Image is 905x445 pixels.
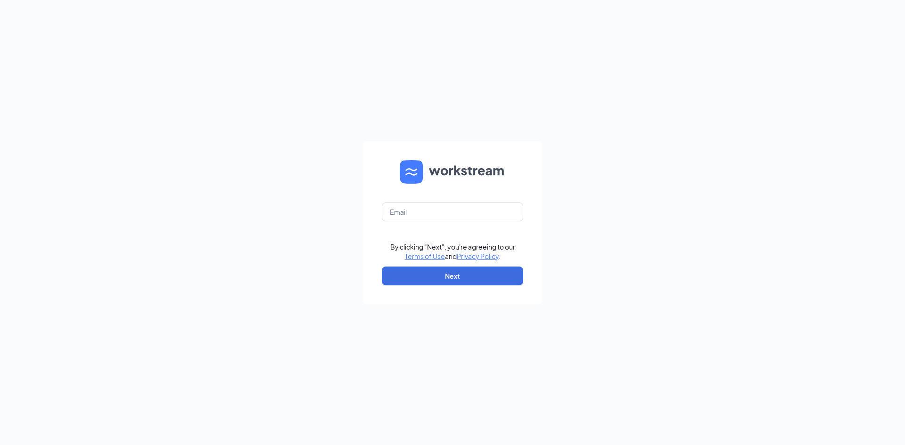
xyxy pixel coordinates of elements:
div: By clicking "Next", you're agreeing to our and . [390,242,515,261]
a: Terms of Use [405,252,445,260]
button: Next [382,267,523,285]
img: WS logo and Workstream text [400,160,505,184]
a: Privacy Policy [457,252,499,260]
input: Email [382,202,523,221]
